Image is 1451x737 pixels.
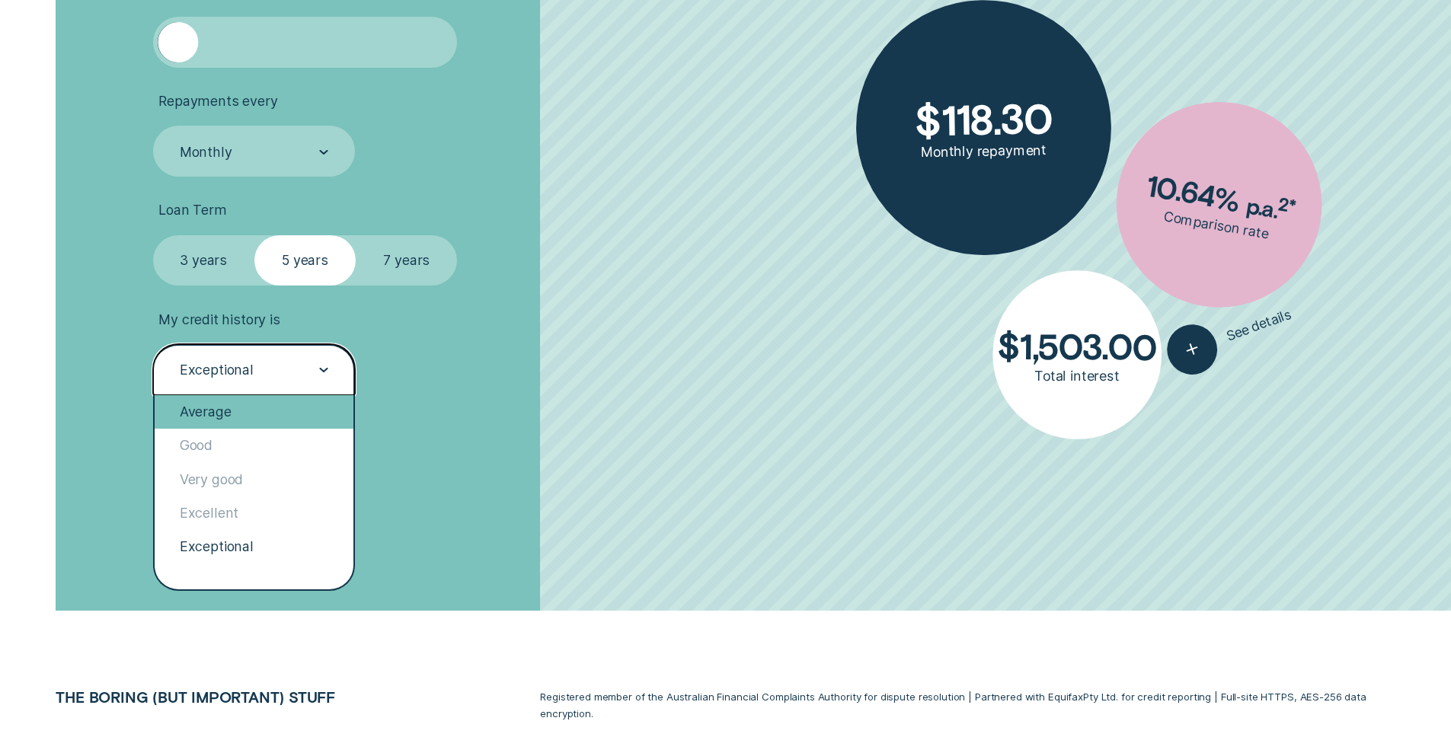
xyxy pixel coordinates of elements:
[1101,691,1117,703] span: L T D
[153,235,254,286] label: 3 years
[254,235,356,286] label: 5 years
[1083,691,1098,703] span: Pty
[1083,691,1098,703] span: P T Y
[155,496,354,530] div: Excellent
[180,143,232,160] div: Monthly
[158,311,280,328] span: My credit history is
[356,235,457,286] label: 7 years
[158,93,277,110] span: Repayments every
[155,429,354,462] div: Good
[1160,290,1299,381] button: See details
[158,202,226,219] span: Loan Term
[180,362,254,378] div: Exceptional
[155,395,354,429] div: Average
[155,530,354,563] div: Exceptional
[1101,691,1117,703] span: Ltd
[47,688,435,706] h2: The boring (but important) stuff
[1224,305,1293,344] span: See details
[155,462,354,496] div: Very good
[540,688,1395,722] p: Registered member of the Australian Financial Complaints Authority for dispute resolution | Partn...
